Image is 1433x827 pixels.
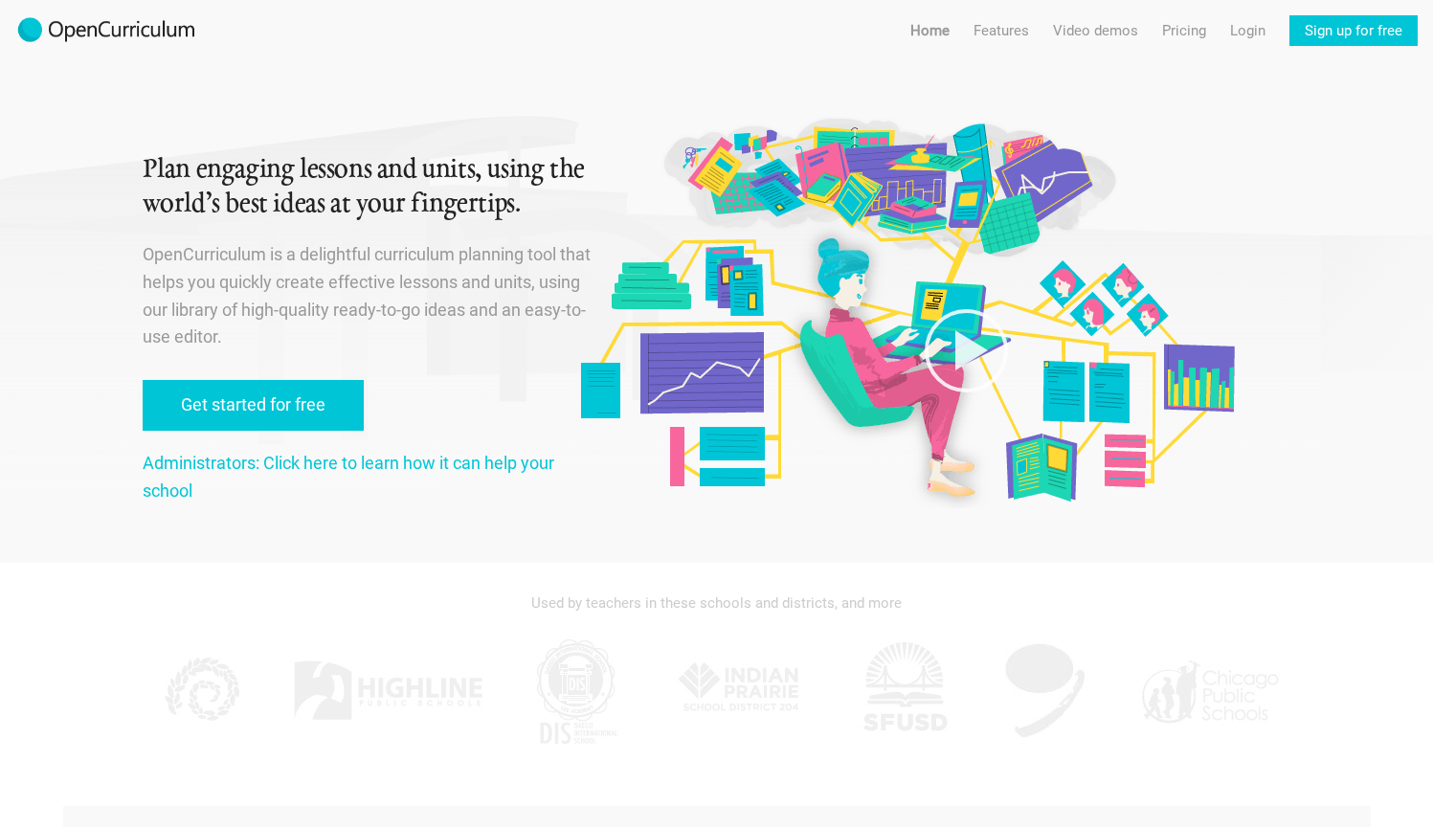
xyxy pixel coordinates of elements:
img: AGK.jpg [997,634,1093,749]
img: 2017-logo-m.png [15,15,197,46]
img: CPS.jpg [1137,634,1281,749]
img: KPPCS.jpg [152,634,248,749]
a: Video demos [1053,15,1138,46]
img: Highline.jpg [292,634,483,749]
h1: Plan engaging lessons and units, using the world’s best ideas at your fingertips. [143,153,594,222]
a: Administrators: Click here to learn how it can help your school [143,453,554,501]
img: Original illustration by Malisa Suchanya, Oakland, CA (malisasuchanya.com) [573,115,1240,508]
a: Sign up for free [1289,15,1418,46]
a: Get started for free [143,380,364,431]
a: Login [1230,15,1265,46]
p: OpenCurriculum is a delightful curriculum planning tool that helps you quickly create effective l... [143,241,594,351]
img: IPSD.jpg [668,634,812,749]
img: DIS.jpg [528,634,624,749]
a: Features [974,15,1029,46]
a: Pricing [1162,15,1206,46]
div: Used by teachers in these schools and districts, and more [143,582,1291,624]
a: Home [910,15,950,46]
img: SFUSD.jpg [857,634,952,749]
